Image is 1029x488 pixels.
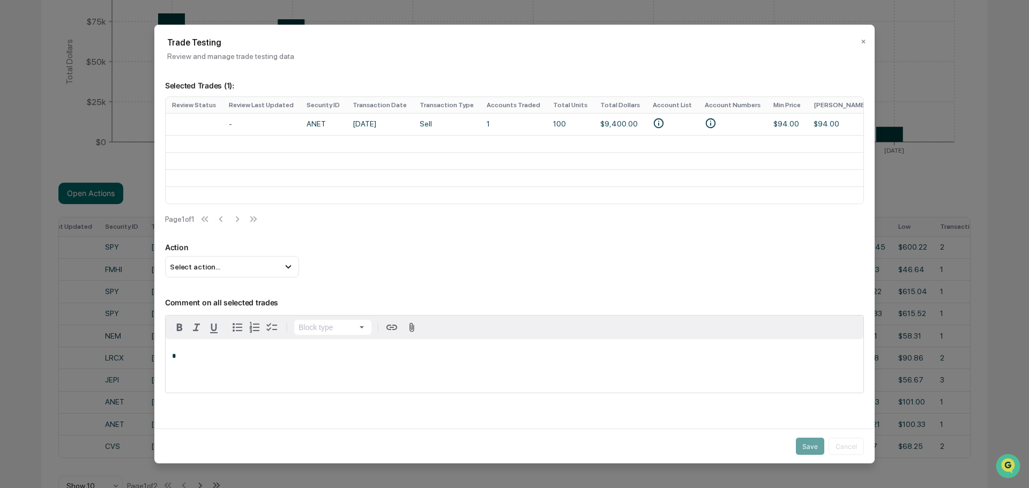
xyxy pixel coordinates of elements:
button: Italic [188,319,205,336]
td: 100 [547,113,594,135]
div: 🔎 [11,156,19,165]
button: Block type [294,320,371,335]
td: ANET [300,113,346,135]
th: Security ID [300,97,346,113]
p: Comment on all selected trades [165,285,864,307]
span: Data Lookup [21,155,68,166]
p: Action [165,243,864,252]
p: Selected Trades ( 1 ): [165,68,864,90]
div: Start new chat [36,82,176,93]
img: 1746055101610-c473b297-6a78-478c-a979-82029cc54cd1 [11,82,30,101]
button: Bold [171,319,188,336]
h2: Trade Testing [167,37,862,48]
div: 🖐️ [11,136,19,145]
svg: • FRANK V GALLO INH IRA BENE OF JOAN GALLO CHARLES SCHWAB & CO INC CUST [653,117,665,129]
button: Save [796,438,824,455]
td: $94.00 [807,113,873,135]
a: Powered byPylon [76,181,130,190]
span: Pylon [107,182,130,190]
td: [DATE] [346,113,413,135]
th: Transaction Date [346,97,413,113]
span: Preclearance [21,135,69,146]
button: Cancel [829,438,864,455]
th: Review Last Updated [222,97,300,113]
a: 🔎Data Lookup [6,151,72,170]
button: ✕ [861,33,866,50]
div: 🗄️ [78,136,86,145]
div: Page 1 of 1 [165,215,195,223]
th: Account Numbers [698,97,767,113]
input: Clear [28,49,177,60]
th: Total Dollars [594,97,646,113]
td: $94.00 [767,113,807,135]
th: Min Price [767,97,807,113]
span: Select action... [170,262,220,271]
th: Account List [646,97,698,113]
td: Sell [413,113,480,135]
th: Accounts Traded [480,97,547,113]
p: How can we help? [11,22,195,40]
td: 1 [480,113,547,135]
span: Attestations [88,135,133,146]
svg: • 0031064851 [705,117,717,129]
th: [PERSON_NAME] [807,97,873,113]
th: Review Status [166,97,222,113]
div: We're available if you need us! [36,93,136,101]
a: 🖐️Preclearance [6,131,73,150]
th: Total Units [547,97,594,113]
td: - [222,113,300,135]
button: Start new chat [182,85,195,98]
button: Underline [205,319,222,336]
a: 🗄️Attestations [73,131,137,150]
button: Attach files [402,320,421,335]
th: Transaction Type [413,97,480,113]
td: $9,400.00 [594,113,646,135]
p: Review and manage trade testing data [167,52,862,61]
iframe: Open customer support [995,453,1024,482]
